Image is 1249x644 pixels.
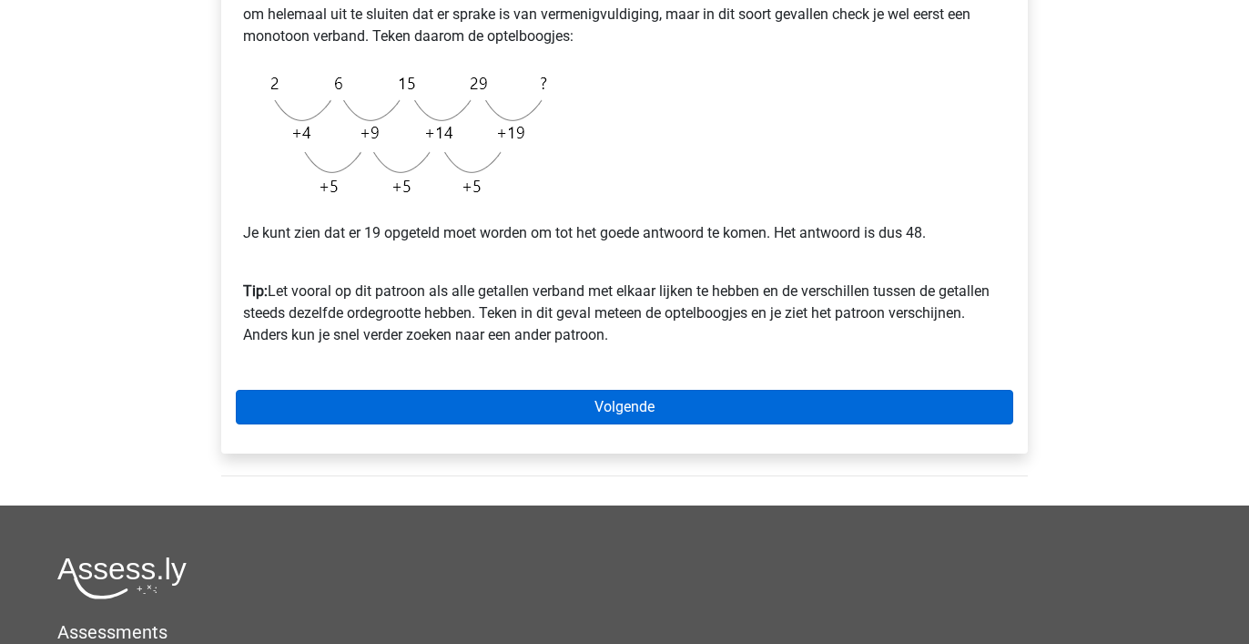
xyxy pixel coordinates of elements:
[243,282,268,300] b: Tip:
[236,390,1013,424] a: Volgende
[57,557,187,599] img: Assessly logo
[243,259,1006,346] p: Let vooral op dit patroon als alle getallen verband met elkaar lijken te hebben en de verschillen...
[57,621,1192,643] h5: Assessments
[243,62,556,208] img: Figure sequences Example 3 explanation.png
[243,222,1006,244] p: Je kunt zien dat er 19 opgeteld moet worden om tot het goede antwoord te komen. Het antwoord is d...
